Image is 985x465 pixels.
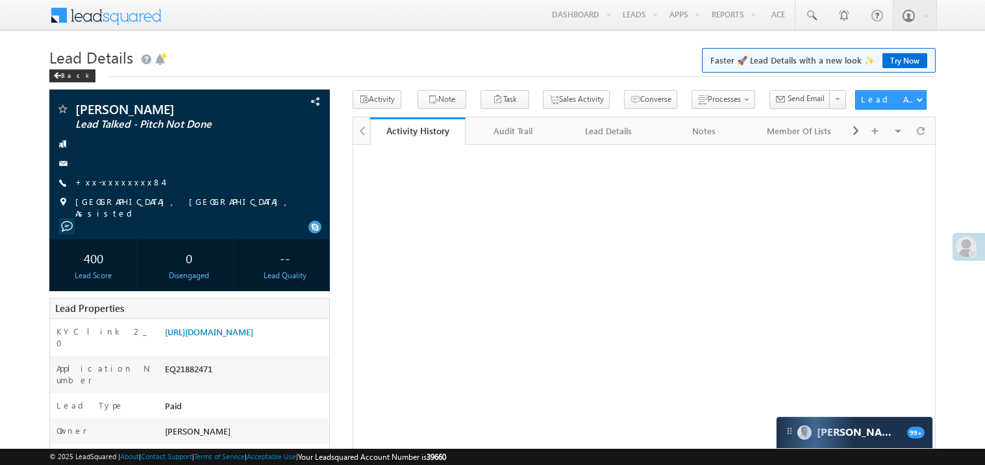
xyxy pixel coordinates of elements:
[244,246,326,270] div: --
[148,270,230,281] div: Disengaged
[165,425,231,436] span: [PERSON_NAME]
[162,363,329,381] div: EQ21882471
[427,452,446,462] span: 39660
[708,94,741,104] span: Processes
[49,47,133,67] span: Lead Details
[165,326,253,337] a: [URL][DOMAIN_NAME]
[476,123,549,139] div: Audit Trail
[466,117,561,145] a: Audit Trail
[75,102,249,115] span: [PERSON_NAME]
[656,117,752,145] a: Notes
[480,90,529,109] button: Task
[55,302,124,315] span: Lead Properties
[194,452,245,460] a: Terms of Service
[244,270,326,281] div: Lead Quality
[418,90,466,109] button: Note
[543,90,610,109] button: Sales Activity
[370,117,466,145] a: Activity History
[353,90,401,109] button: Activity
[53,246,134,270] div: 400
[855,90,927,110] button: Lead Actions
[571,123,645,139] div: Lead Details
[75,196,303,219] span: [GEOGRAPHIC_DATA], [GEOGRAPHIC_DATA], Assisted
[692,90,755,109] button: Processes
[776,416,933,449] div: carter-dragCarter[PERSON_NAME]99+
[49,69,95,82] div: Back
[148,246,230,270] div: 0
[53,270,134,281] div: Lead Score
[769,90,830,109] button: Send Email
[141,452,192,460] a: Contact Support
[56,425,87,436] label: Owner
[298,452,446,462] span: Your Leadsquared Account Number is
[667,123,740,139] div: Notes
[120,452,139,460] a: About
[788,93,825,104] span: Send Email
[380,125,456,137] div: Activity History
[49,451,446,463] span: © 2025 LeadSquared | | | | |
[75,118,249,131] span: Lead Talked - Pitch Not Done
[162,399,329,418] div: Paid
[561,117,656,145] a: Lead Details
[762,123,836,139] div: Member Of Lists
[710,54,927,67] span: Faster 🚀 Lead Details with a new look ✨
[861,93,916,105] div: Lead Actions
[882,53,927,68] a: Try Now
[75,176,163,187] a: +xx-xxxxxxxx84
[49,69,102,80] a: Back
[624,90,677,109] button: Converse
[247,452,296,460] a: Acceptable Use
[752,117,847,145] a: Member Of Lists
[907,427,925,438] span: 99+
[56,399,124,411] label: Lead Type
[56,326,151,349] label: KYC link 2_0
[56,363,151,386] label: Application Number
